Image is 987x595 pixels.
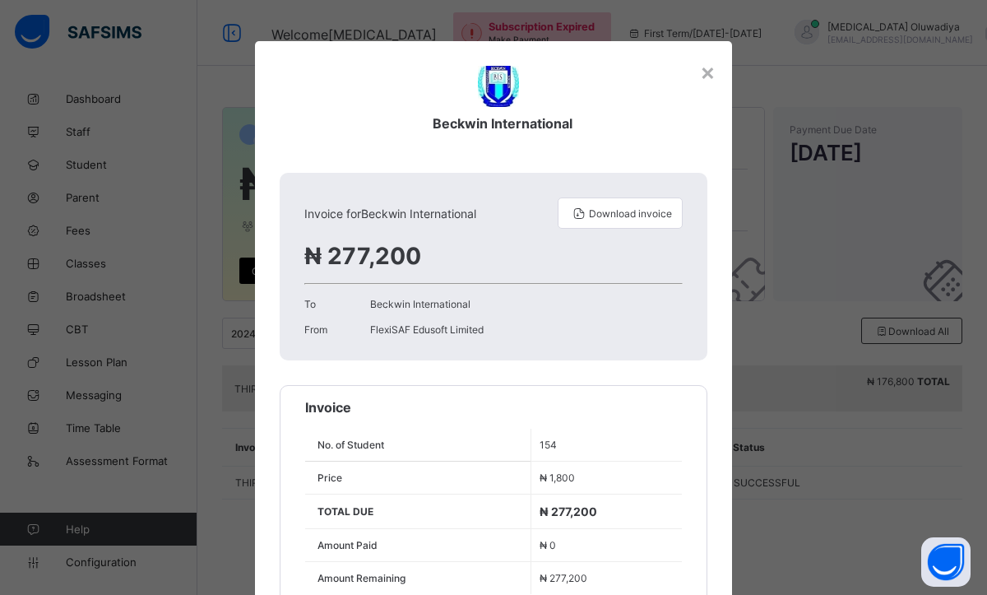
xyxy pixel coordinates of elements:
span: To [304,298,370,310]
span: Download invoice [589,207,672,220]
span: Beckwin International [433,115,572,132]
td: No. of Student [305,429,531,462]
td: 154 [531,429,682,462]
span: Invoice [305,399,351,416]
span: ₦ 277,200 [540,504,597,518]
img: Beckwin International [478,66,519,107]
span: Beckwin International [370,298,470,310]
div: × [700,58,716,86]
span: ₦ 277,200 [540,572,587,584]
span: TOTAL DUE [317,505,373,518]
span: Invoice for Beckwin International [304,207,476,221]
span: From [304,323,370,336]
span: ₦ 277,200 [304,242,421,270]
span: ₦ 1,800 [540,472,575,484]
span: FlexiSAF Edusoft Limited [370,323,484,336]
span: ₦ 0 [540,539,556,551]
td: Price [305,462,531,495]
span: Amount Paid [317,539,378,551]
td: Amount Remaining [305,562,531,595]
button: Open asap [921,537,971,587]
